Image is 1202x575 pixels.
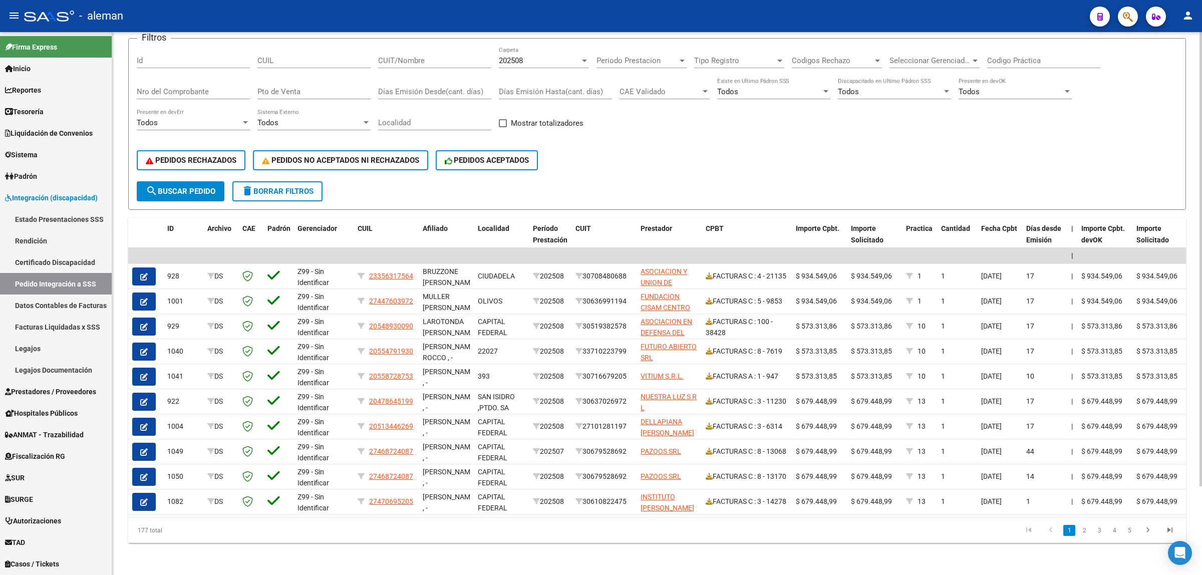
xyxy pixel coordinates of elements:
[478,393,515,412] span: SAN ISIDRO ,PTDO. SA
[1136,497,1177,505] span: $ 679.448,99
[637,218,702,262] datatable-header-cell: Prestador
[478,372,490,380] span: 393
[981,447,1002,455] span: [DATE]
[297,368,329,387] span: Z99 - Sin Identificar
[796,224,839,232] span: Importe Cpbt.
[5,386,96,397] span: Prestadores / Proveedores
[207,346,234,357] div: DS
[641,493,694,524] span: INSTITUTO [PERSON_NAME] SRL
[941,272,945,280] span: 1
[533,224,567,244] span: Período Prestación
[1026,397,1034,405] span: 17
[419,218,474,262] datatable-header-cell: Afiliado
[5,106,44,117] span: Tesorería
[1081,322,1122,330] span: $ 573.313,86
[1071,297,1073,305] span: |
[163,218,203,262] datatable-header-cell: ID
[5,85,41,96] span: Reportes
[257,118,278,127] span: Todos
[369,272,413,280] span: 23356317564
[1026,472,1034,480] span: 14
[167,346,199,357] div: 1040
[792,218,847,262] datatable-header-cell: Importe Cpbt.
[1081,447,1122,455] span: $ 679.448,99
[575,296,633,307] div: 30636991194
[137,118,158,127] span: Todos
[5,128,93,139] span: Liquidación de Convenios
[575,321,633,332] div: 30519382578
[478,418,507,437] span: CAPITAL FEDERAL
[851,224,883,244] span: Importe Solicitado
[1136,297,1177,305] span: $ 934.549,06
[8,10,20,22] mat-icon: menu
[796,447,837,455] span: $ 679.448,99
[369,422,413,430] span: 20513446269
[369,497,413,505] span: 27470695205
[941,297,945,305] span: 1
[5,451,65,462] span: Fiscalización RG
[959,87,980,96] span: Todos
[1168,541,1192,565] div: Open Intercom Messenger
[1026,224,1061,244] span: Días desde Emisión
[796,372,837,380] span: $ 573.313,85
[575,496,633,507] div: 30610822475
[792,56,873,65] span: Codigos Rechazo
[1026,347,1034,355] span: 17
[478,272,515,280] span: CIUDADELA
[977,218,1022,262] datatable-header-cell: Fecha Cpbt
[167,296,199,307] div: 1001
[1067,218,1077,262] datatable-header-cell: |
[851,472,892,480] span: $ 679.448,99
[571,218,637,262] datatable-header-cell: CUIT
[918,497,926,505] span: 13
[79,5,123,27] span: - aleman
[851,347,892,355] span: $ 573.313,85
[706,346,788,357] div: FACTURAS C : 8 - 7619
[1136,472,1177,480] span: $ 679.448,99
[1136,272,1177,280] span: $ 934.549,06
[1081,372,1122,380] span: $ 573.313,85
[297,224,337,232] span: Gerenciador
[423,443,476,462] span: [PERSON_NAME] , -
[847,218,902,262] datatable-header-cell: Importe Solicitado
[1071,272,1073,280] span: |
[1071,397,1073,405] span: |
[851,322,892,330] span: $ 573.313,86
[511,117,583,129] span: Mostrar totalizadores
[851,297,892,305] span: $ 934.549,06
[167,496,199,507] div: 1082
[146,187,215,196] span: Buscar Pedido
[1081,397,1122,405] span: $ 679.448,99
[981,347,1002,355] span: [DATE]
[796,347,837,355] span: $ 573.313,85
[851,372,892,380] span: $ 573.313,85
[533,471,567,482] div: 202508
[146,156,236,165] span: PEDIDOS RECHAZADOS
[297,418,329,437] span: Z99 - Sin Identificar
[641,267,692,333] span: ASOCIACION Y UNION DE PADRES DE NIÑOS Y ADOLESCENTES CON TGD
[1081,422,1122,430] span: $ 679.448,99
[1136,447,1177,455] span: $ 679.448,99
[369,447,413,455] span: 27468724087
[641,393,697,412] span: NUESTRA LUZ S R L
[796,422,837,430] span: $ 679.448,99
[533,296,567,307] div: 202508
[5,408,78,419] span: Hospitales Públicos
[137,150,245,170] button: PEDIDOS RECHAZADOS
[575,346,633,357] div: 33710223799
[369,322,413,330] span: 20548930090
[918,422,926,430] span: 13
[146,185,158,197] mat-icon: search
[1041,525,1060,536] a: go to previous page
[641,224,672,232] span: Prestador
[1081,224,1125,244] span: Importe Cpbt. devOK
[706,446,788,457] div: FACTURAS C : 8 - 13068
[1071,497,1073,505] span: |
[1123,525,1135,536] a: 5
[207,471,234,482] div: DS
[918,347,926,355] span: 10
[641,318,692,371] span: ASOCIACION EN DEFENSA DEL INFANTE NEUROLOGICO (A.E.D.I.N)
[851,497,892,505] span: $ 679.448,99
[267,224,290,232] span: Padrón
[423,493,476,512] span: [PERSON_NAME] , -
